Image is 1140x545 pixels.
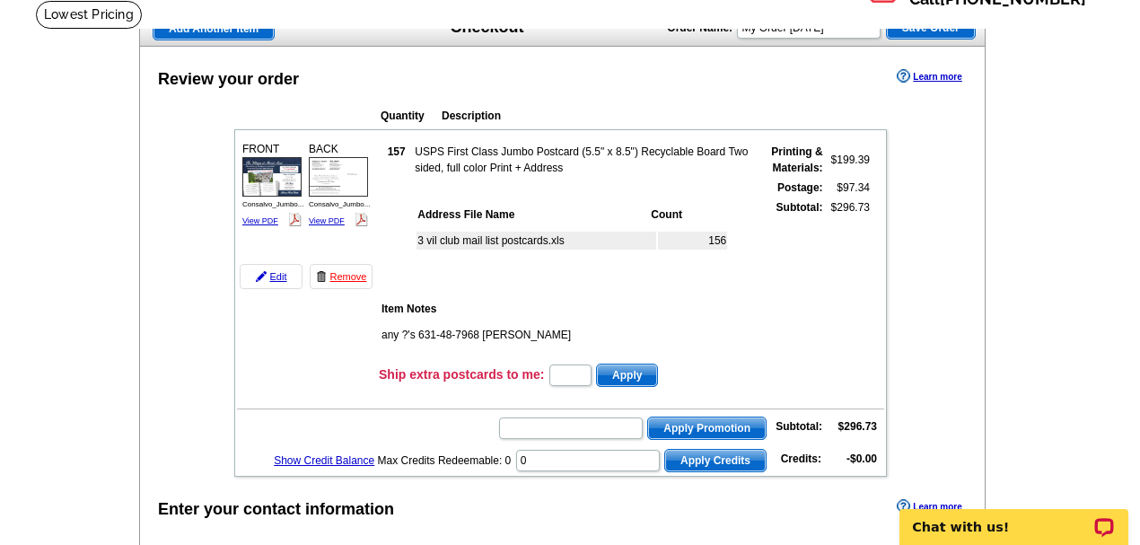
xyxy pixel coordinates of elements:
th: Quantity [380,107,439,125]
div: Review your order [158,67,299,92]
span: Max Credits Redeemable: 0 [378,454,512,467]
a: Edit [240,264,303,289]
td: 156 [658,232,727,250]
span: Apply Promotion [648,418,766,439]
img: pdf_logo.png [355,213,368,226]
th: Item Notes [381,300,691,318]
button: Apply Credits [664,449,767,472]
span: Apply Credits [665,450,766,471]
a: View PDF [242,216,278,225]
td: 3 vil club mail list postcards.xls [417,232,656,250]
span: Add Another Item [153,18,274,40]
img: small-thumb.jpg [309,157,368,197]
strong: 157 [388,145,406,158]
span: Consalvo_Jumbo... [309,200,370,208]
strong: $296.73 [838,420,877,433]
th: Address File Name [417,206,648,224]
a: Learn more [897,69,961,84]
td: $296.73 [826,198,871,292]
strong: Printing & Materials: [771,145,822,174]
button: Apply [596,364,658,387]
td: $97.34 [826,179,871,197]
a: Remove [310,264,373,289]
td: USPS First Class Jumbo Postcard (5.5" x 8.5") Recyclable Board Two sided, full color Print + Address [414,143,752,177]
td: $199.39 [826,143,871,177]
img: pencil-icon.gif [256,271,267,282]
span: Consalvo_Jumbo... [242,200,303,208]
strong: -$0.00 [846,453,877,465]
div: BACK [306,138,371,232]
th: Description [441,107,769,125]
strong: Credits: [781,453,821,465]
strong: Subtotal: [776,420,822,433]
span: Apply [597,365,657,386]
div: Enter your contact information [158,497,394,522]
img: pdf_logo.png [288,213,302,226]
a: Add Another Item [153,17,275,40]
iframe: LiveChat chat widget [888,488,1140,545]
button: Apply Promotion [647,417,767,440]
a: Show Credit Balance [274,454,374,467]
div: FRONT [240,138,304,232]
strong: Subtotal: [776,201,823,214]
h3: Ship extra postcards to me: [379,366,544,382]
img: small-thumb.jpg [242,157,302,197]
th: Count [650,206,727,224]
strong: Postage: [777,181,823,194]
td: any ?'s 631-48-7968 [PERSON_NAME] [381,326,691,344]
a: View PDF [309,216,345,225]
img: trashcan-icon.gif [316,271,327,282]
